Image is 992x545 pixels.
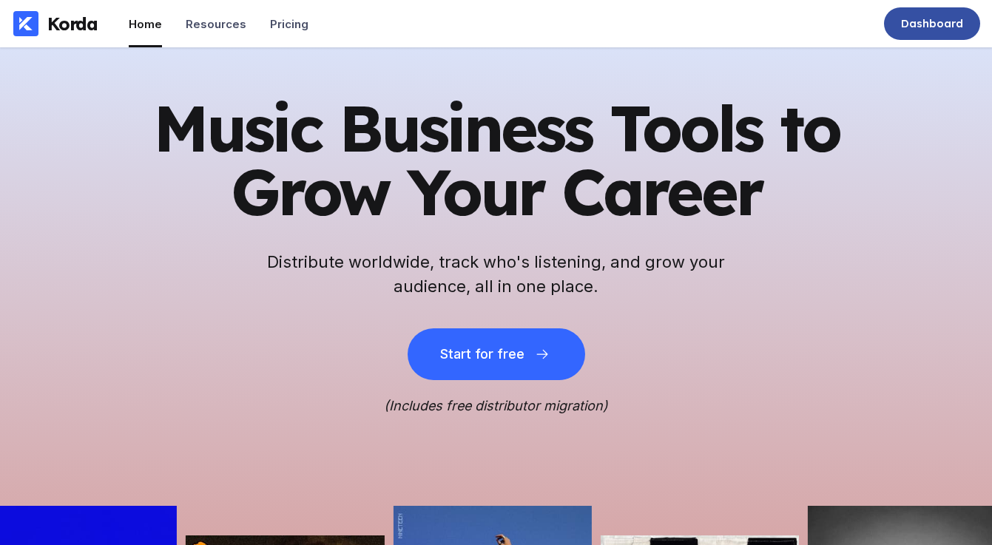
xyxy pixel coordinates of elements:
[186,17,246,31] div: Resources
[440,347,524,362] div: Start for free
[260,250,733,299] h2: Distribute worldwide, track who's listening, and grow your audience, all in one place.
[47,13,98,35] div: Korda
[408,328,585,380] button: Start for free
[884,7,980,40] a: Dashboard
[901,16,963,31] div: Dashboard
[134,96,859,223] h1: Music Business Tools to Grow Your Career
[384,398,608,413] i: (Includes free distributor migration)
[129,17,162,31] div: Home
[270,17,308,31] div: Pricing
